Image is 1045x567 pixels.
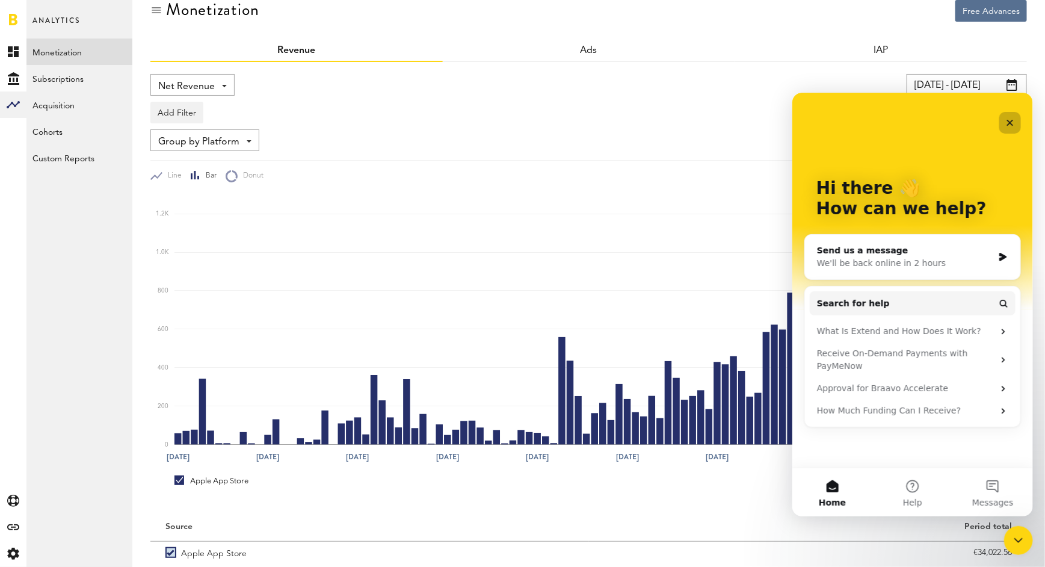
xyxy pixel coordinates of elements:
text: [DATE] [167,451,190,462]
span: Donut [238,171,264,181]
a: Custom Reports [26,144,132,171]
span: Line [162,171,182,181]
text: [DATE] [616,451,639,462]
div: Apple App Store [174,476,248,486]
div: €34,022.56 [604,544,1013,562]
text: [DATE] [256,451,279,462]
span: Group by Platform [158,132,239,152]
a: Acquisition [26,91,132,118]
text: 400 [158,365,168,371]
a: Subscriptions [26,65,132,91]
text: [DATE] [526,451,549,462]
text: 800 [158,288,168,294]
a: IAP [874,46,888,55]
a: Monetization [26,39,132,65]
a: Cohorts [26,118,132,144]
a: Revenue [277,46,315,55]
text: [DATE] [436,451,459,462]
span: Ads [581,46,597,55]
text: 200 [158,403,168,409]
text: 1.0K [156,250,169,256]
iframe: Intercom live chat [1004,526,1033,555]
span: Net Revenue [158,76,215,97]
div: Source [165,522,193,532]
text: 0 [165,442,168,448]
iframe: Intercom live chat [792,93,1033,516]
span: Support [25,8,69,19]
div: Period total [604,522,1013,532]
span: Apple App Store [181,542,247,563]
span: Bar [200,171,217,181]
text: 1.2K [156,211,169,217]
text: [DATE] [346,451,369,462]
span: Analytics [32,13,80,39]
text: [DATE] [706,451,729,462]
text: 600 [158,326,168,332]
button: Add Filter [150,102,203,123]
